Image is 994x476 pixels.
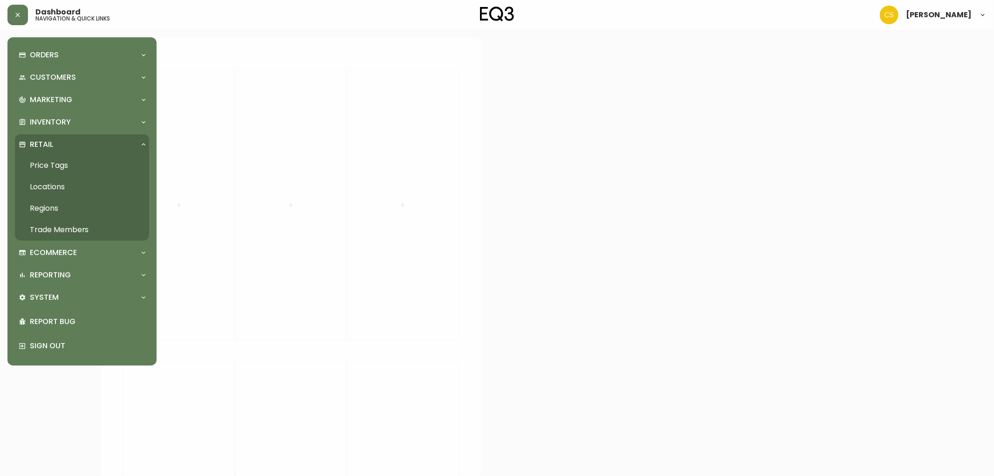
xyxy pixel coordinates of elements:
div: Customers [15,67,149,88]
div: Report Bug [15,310,149,334]
div: Marketing [15,90,149,110]
a: Locations [15,176,149,198]
p: Orders [30,50,59,60]
div: Sign Out [15,334,149,358]
a: Trade Members [15,219,149,241]
div: Orders [15,45,149,65]
div: Reporting [15,265,149,285]
img: 996bfd46d64b78802a67b62ffe4c27a2 [880,6,898,24]
p: Retail [30,139,53,150]
div: Inventory [15,112,149,132]
p: Reporting [30,270,71,280]
p: Sign Out [30,341,145,351]
p: Customers [30,72,76,83]
p: Report Bug [30,317,145,327]
a: Price Tags [15,155,149,176]
div: Retail [15,134,149,155]
p: Ecommerce [30,248,77,258]
p: Inventory [30,117,71,127]
span: Dashboard [35,8,81,16]
img: logo [480,7,514,21]
div: Ecommerce [15,242,149,263]
p: System [30,292,59,303]
span: [PERSON_NAME] [906,11,972,19]
div: System [15,287,149,308]
h5: navigation & quick links [35,16,110,21]
a: Regions [15,198,149,219]
p: Marketing [30,95,72,105]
